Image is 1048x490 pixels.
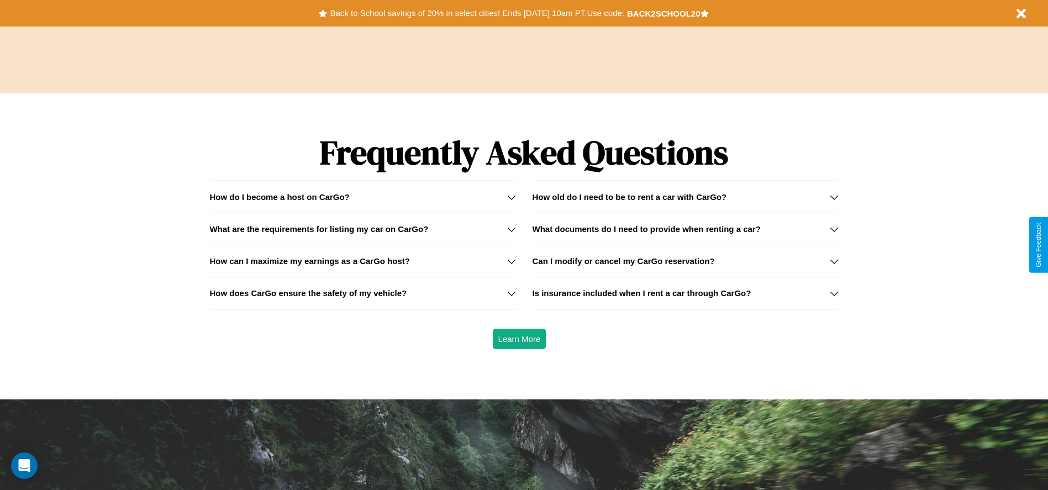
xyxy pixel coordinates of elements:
[11,452,38,479] div: Open Intercom Messenger
[209,256,410,266] h3: How can I maximize my earnings as a CarGo host?
[209,224,428,234] h3: What are the requirements for listing my car on CarGo?
[533,192,727,202] h3: How old do I need to be to rent a car with CarGo?
[493,329,546,349] button: Learn More
[533,224,761,234] h3: What documents do I need to provide when renting a car?
[627,9,701,18] b: BACK2SCHOOL20
[209,124,838,181] h1: Frequently Asked Questions
[209,288,407,298] h3: How does CarGo ensure the safety of my vehicle?
[327,6,626,21] button: Back to School savings of 20% in select cities! Ends [DATE] 10am PT.Use code:
[209,192,349,202] h3: How do I become a host on CarGo?
[533,256,715,266] h3: Can I modify or cancel my CarGo reservation?
[1035,223,1042,267] div: Give Feedback
[533,288,751,298] h3: Is insurance included when I rent a car through CarGo?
